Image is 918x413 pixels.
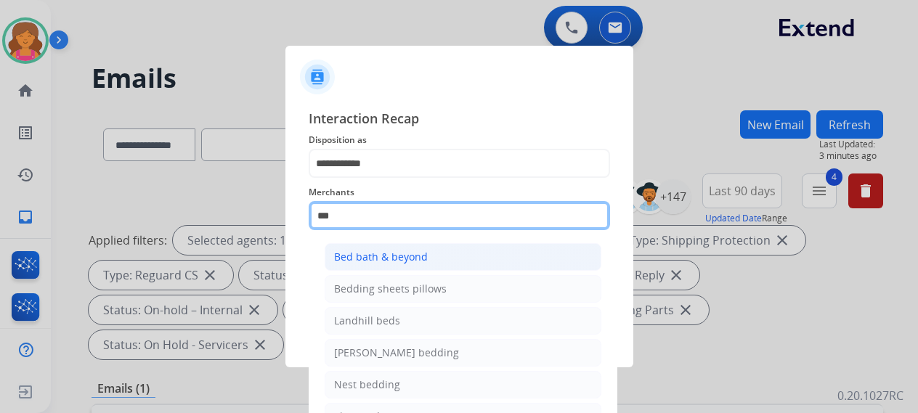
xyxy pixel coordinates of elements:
[309,108,610,131] span: Interaction Recap
[309,184,610,201] span: Merchants
[300,60,335,94] img: contactIcon
[309,131,610,149] span: Disposition as
[334,377,400,392] div: Nest bedding
[334,314,400,328] div: Landhill beds
[334,282,447,296] div: Bedding sheets pillows
[334,345,459,360] div: [PERSON_NAME] bedding
[334,250,428,264] div: Bed bath & beyond
[837,387,903,404] p: 0.20.1027RC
